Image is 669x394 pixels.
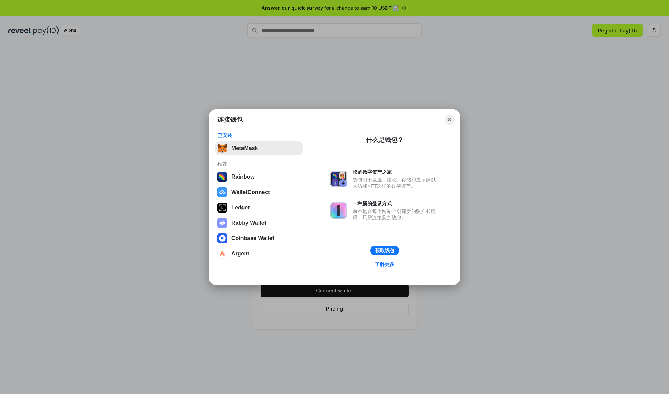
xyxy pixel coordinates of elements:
[217,116,243,124] h1: 连接钱包
[353,169,439,175] div: 您的数字资产之家
[215,247,303,261] button: Argent
[231,174,255,180] div: Rainbow
[231,220,266,226] div: Rabby Wallet
[217,187,227,197] img: svg+xml,%3Csvg%20width%3D%2228%22%20height%3D%2228%22%20viewBox%3D%220%200%2028%2028%22%20fill%3D...
[231,251,249,257] div: Argent
[215,141,303,155] button: MetaMask
[375,261,394,267] div: 了解更多
[215,231,303,245] button: Coinbase Wallet
[330,202,347,219] img: svg+xml,%3Csvg%20xmlns%3D%22http%3A%2F%2Fwww.w3.org%2F2000%2Fsvg%22%20fill%3D%22none%22%20viewBox...
[445,115,454,125] button: Close
[215,201,303,215] button: Ledger
[231,205,250,211] div: Ledger
[215,185,303,199] button: WalletConnect
[371,260,399,269] a: 了解更多
[231,145,258,151] div: MetaMask
[366,136,403,144] div: 什么是钱包？
[375,247,394,254] div: 获取钱包
[217,143,227,153] img: svg+xml,%3Csvg%20fill%3D%22none%22%20height%3D%2233%22%20viewBox%3D%220%200%2035%2033%22%20width%...
[231,189,270,195] div: WalletConnect
[217,132,301,139] div: 已安装
[353,208,439,221] div: 而不是在每个网站上创建新的账户和密码，只需连接您的钱包。
[353,200,439,207] div: 一种新的登录方式
[217,203,227,213] img: svg+xml,%3Csvg%20xmlns%3D%22http%3A%2F%2Fwww.w3.org%2F2000%2Fsvg%22%20width%3D%2228%22%20height%3...
[215,170,303,184] button: Rainbow
[217,172,227,182] img: svg+xml,%3Csvg%20width%3D%22120%22%20height%3D%22120%22%20viewBox%3D%220%200%20120%20120%22%20fil...
[231,235,274,241] div: Coinbase Wallet
[215,216,303,230] button: Rabby Wallet
[217,233,227,243] img: svg+xml,%3Csvg%20width%3D%2228%22%20height%3D%2228%22%20viewBox%3D%220%200%2028%2028%22%20fill%3D...
[217,249,227,259] img: svg+xml,%3Csvg%20width%3D%2228%22%20height%3D%2228%22%20viewBox%3D%220%200%2028%2028%22%20fill%3D...
[370,246,399,255] button: 获取钱包
[217,161,301,167] div: 推荐
[217,218,227,228] img: svg+xml,%3Csvg%20xmlns%3D%22http%3A%2F%2Fwww.w3.org%2F2000%2Fsvg%22%20fill%3D%22none%22%20viewBox...
[353,177,439,189] div: 钱包用于发送、接收、存储和显示像以太坊和NFT这样的数字资产。
[330,171,347,187] img: svg+xml,%3Csvg%20xmlns%3D%22http%3A%2F%2Fwww.w3.org%2F2000%2Fsvg%22%20fill%3D%22none%22%20viewBox...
